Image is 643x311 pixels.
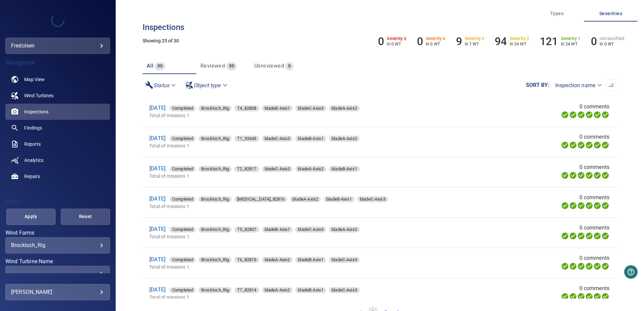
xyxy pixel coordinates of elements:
[585,171,593,179] svg: ML Processing 100%
[577,262,585,270] svg: Selecting 100%
[169,226,196,233] span: Completed
[149,286,165,293] a: [DATE]
[426,36,445,41] h6: Severity 4
[601,262,609,270] svg: Classification 100%
[169,256,196,263] span: Completed
[5,230,110,236] label: Wind Farms
[585,232,593,240] svg: ML Processing 100%
[11,287,104,298] div: [PERSON_NAME]
[198,256,232,263] span: Brockloch_Rig
[600,41,624,46] p: in 0 WT
[254,63,284,69] span: Unreviewed
[5,88,110,104] a: windturbines noActive
[569,171,577,179] svg: Data Formatted 100%
[234,256,259,263] span: T6_82815
[569,202,577,210] svg: Data Formatted 100%
[234,135,259,142] span: T1_92643
[591,35,597,48] h6: 0
[234,166,259,172] div: T2_82817
[579,103,610,111] span: 0 comments
[329,256,360,263] span: bladeC-Axis3
[577,141,585,149] svg: Selecting 100%
[69,212,102,221] span: Reset
[24,173,40,180] span: Repairs
[5,266,110,282] div: Wind Turbine Name
[290,196,321,202] div: bladeA-Axis2
[295,166,326,172] div: bladeA-Axis2
[561,202,569,210] svg: Uploading 100%
[5,136,110,152] a: reports noActive
[234,105,259,112] span: T4_82808
[591,35,624,48] li: Severity Unclassified
[593,141,601,149] svg: Matching 100%
[198,226,232,233] span: Brockloch_Rig
[262,287,293,293] span: bladeA-Axis2
[169,196,196,203] span: Completed
[149,294,461,301] p: Total of missions 1
[200,63,225,69] span: Reviewed
[329,166,360,172] span: bladeB-Axis1
[585,202,593,210] svg: ML Processing 100%
[295,105,326,112] span: bladeC-Axis3
[593,111,601,119] svg: Matching 100%
[198,105,232,111] div: Brockloch_Rig
[147,63,153,69] span: All
[226,62,237,70] span: 30
[15,212,47,221] span: Apply
[262,136,293,142] div: bladeC-Axis3
[540,35,558,48] h6: 121
[426,41,445,46] p: in 0 WT
[456,35,484,48] li: Severity 3
[198,105,232,112] span: Brockloch_Rig
[24,157,43,164] span: Analytics
[329,287,360,293] div: bladeC-Axis3
[262,226,293,233] span: bladeB-Axis1
[198,166,232,172] span: Brockloch_Rig
[510,41,529,46] p: in 24 WT
[149,256,165,263] a: [DATE]
[61,209,110,225] button: Reset
[387,41,406,46] p: in 0 WT
[579,284,610,292] span: 0 comments
[169,227,196,233] div: Completed
[295,227,326,233] div: bladeC-Axis3
[585,141,593,149] svg: ML Processing 100%
[593,171,601,179] svg: Matching 100%
[579,163,610,171] span: 0 comments
[149,203,475,210] p: Total of missions 1
[456,35,462,48] h6: 9
[585,111,593,119] svg: ML Processing 100%
[510,36,529,41] h6: Severity 2
[585,292,593,301] svg: ML Processing 100%
[169,287,196,293] span: Completed
[234,226,259,233] span: T5_82807
[295,256,326,263] span: bladeB-Axis1
[11,242,104,248] div: Brockloch_Rig
[5,168,110,184] a: repairs noActive
[286,62,293,70] span: 0
[561,171,569,179] svg: Uploading 100%
[262,166,293,172] span: bladeC-Axis3
[24,92,53,99] span: Wind Turbines
[601,232,609,240] svg: Classification 100%
[11,40,104,51] div: fredolsen
[149,135,165,141] a: [DATE]
[5,152,110,168] a: analytics noActive
[198,196,232,202] div: Brockloch_Rig
[24,141,41,147] span: Reports
[149,105,165,111] a: [DATE]
[329,287,360,293] span: bladeC-Axis3
[357,196,388,203] span: bladeC-Axis3
[169,136,196,142] div: Completed
[262,105,293,112] span: bladeB-Axis1
[234,287,259,293] div: T7_82814
[540,35,580,48] li: Severity 1
[561,41,580,46] p: in 24 WT
[234,105,259,111] div: T4_82808
[329,166,360,172] div: bladeB-Axis1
